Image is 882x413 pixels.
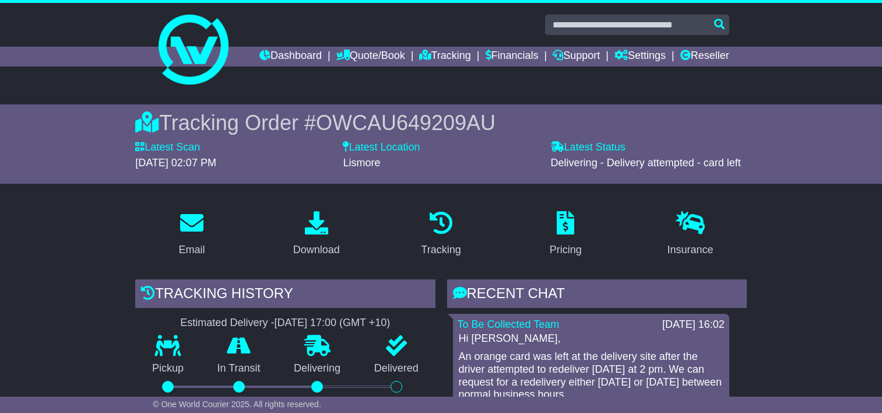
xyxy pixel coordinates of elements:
[259,47,322,66] a: Dashboard
[293,242,340,258] div: Download
[550,242,582,258] div: Pricing
[277,362,357,375] p: Delivering
[201,362,277,375] p: In Transit
[135,362,201,375] p: Pickup
[316,111,496,135] span: OWCAU649209AU
[413,207,468,262] a: Tracking
[458,318,560,330] a: To Be Collected Team
[343,141,420,154] label: Latest Location
[336,47,405,66] a: Quote/Book
[135,157,216,169] span: [DATE] 02:07 PM
[486,47,539,66] a: Financials
[542,207,589,262] a: Pricing
[274,317,390,330] div: [DATE] 17:00 (GMT +10)
[357,362,435,375] p: Delivered
[459,332,723,345] p: Hi [PERSON_NAME],
[171,207,213,262] a: Email
[551,141,626,154] label: Latest Status
[551,157,741,169] span: Delivering - Delivery attempted - card left
[179,242,205,258] div: Email
[680,47,729,66] a: Reseller
[135,317,435,330] div: Estimated Delivery -
[459,351,723,401] p: An orange card was left at the delivery site after the driver attempted to redeliver [DATE] at 2 ...
[135,110,747,135] div: Tracking Order #
[659,207,721,262] a: Insurance
[421,242,461,258] div: Tracking
[419,47,470,66] a: Tracking
[662,318,725,331] div: [DATE] 16:02
[667,242,713,258] div: Insurance
[343,157,380,169] span: Lismore
[135,279,435,311] div: Tracking history
[135,141,200,154] label: Latest Scan
[553,47,600,66] a: Support
[286,207,347,262] a: Download
[153,400,321,409] span: © One World Courier 2025. All rights reserved.
[447,279,747,311] div: RECENT CHAT
[614,47,666,66] a: Settings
